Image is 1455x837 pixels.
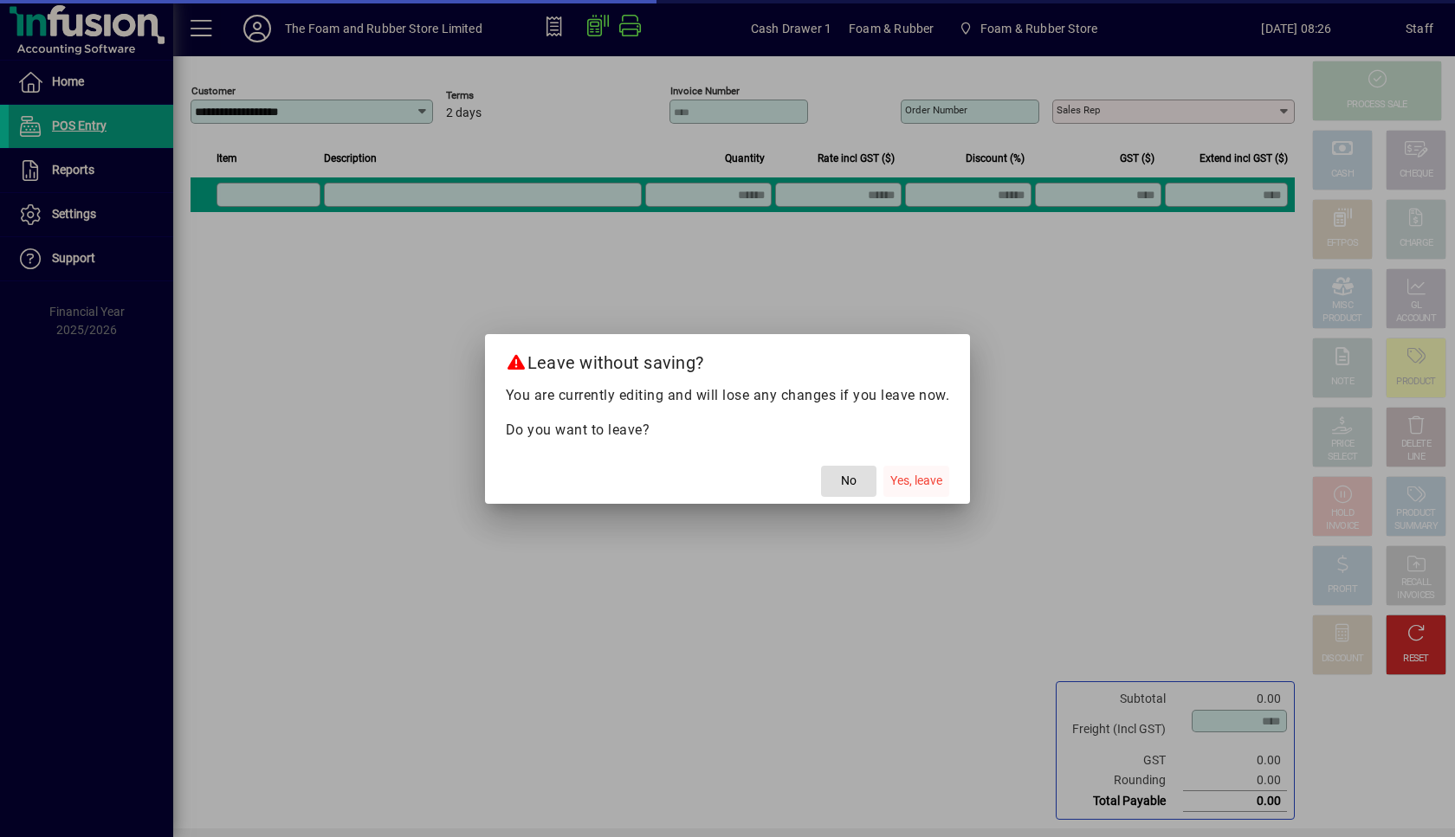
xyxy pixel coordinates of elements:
[841,472,857,490] span: No
[821,466,876,497] button: No
[883,466,949,497] button: Yes, leave
[506,420,950,441] p: Do you want to leave?
[506,385,950,406] p: You are currently editing and will lose any changes if you leave now.
[890,472,942,490] span: Yes, leave
[485,334,971,384] h2: Leave without saving?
